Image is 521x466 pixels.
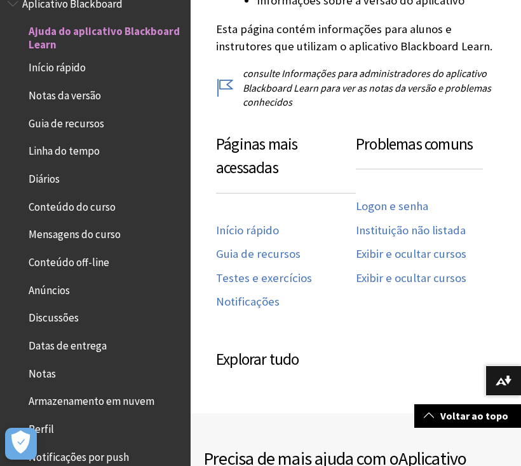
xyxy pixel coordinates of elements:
[29,196,116,213] span: Conteúdo do curso
[29,57,86,74] span: Início rápido
[29,391,154,408] span: Armazenamento em nuvem
[356,199,428,214] a: Logon e senha
[216,271,312,286] a: Testes e exercícios
[216,247,301,262] a: Guia de recursos
[216,348,496,372] h3: Explorar tudo
[356,271,466,286] a: Exibir e ocultar cursos
[29,279,70,297] span: Anúncios
[5,428,37,460] button: Abrir preferências
[216,295,280,309] a: Notificações
[414,404,521,428] a: Voltar ao topo
[216,66,496,109] p: consulte Informações para administradores do aplicativo Blackboard Learn para ver as notas da ver...
[29,85,101,102] span: Notas da versão
[356,132,483,170] h3: Problemas comuns
[29,307,79,325] span: Discussões
[216,21,496,54] p: Esta página contém informações para alunos e instrutores que utilizam o aplicativo Blackboard Learn.
[29,224,121,241] span: Mensagens do curso
[29,363,56,380] span: Notas
[29,418,54,435] span: Perfil
[29,141,100,158] span: Linha do tempo
[29,251,109,269] span: Conteúdo off-line
[356,247,466,262] a: Exibir e ocultar cursos
[29,335,107,352] span: Datas de entrega
[216,132,356,194] h3: Páginas mais acessadas
[29,446,129,463] span: Notificações por push
[29,113,104,130] span: Guia de recursos
[29,168,60,185] span: Diários
[29,21,182,51] span: Ajuda do aplicativo Blackboard Learn
[356,223,466,238] a: Instituição não listada
[216,223,279,238] a: Início rápido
